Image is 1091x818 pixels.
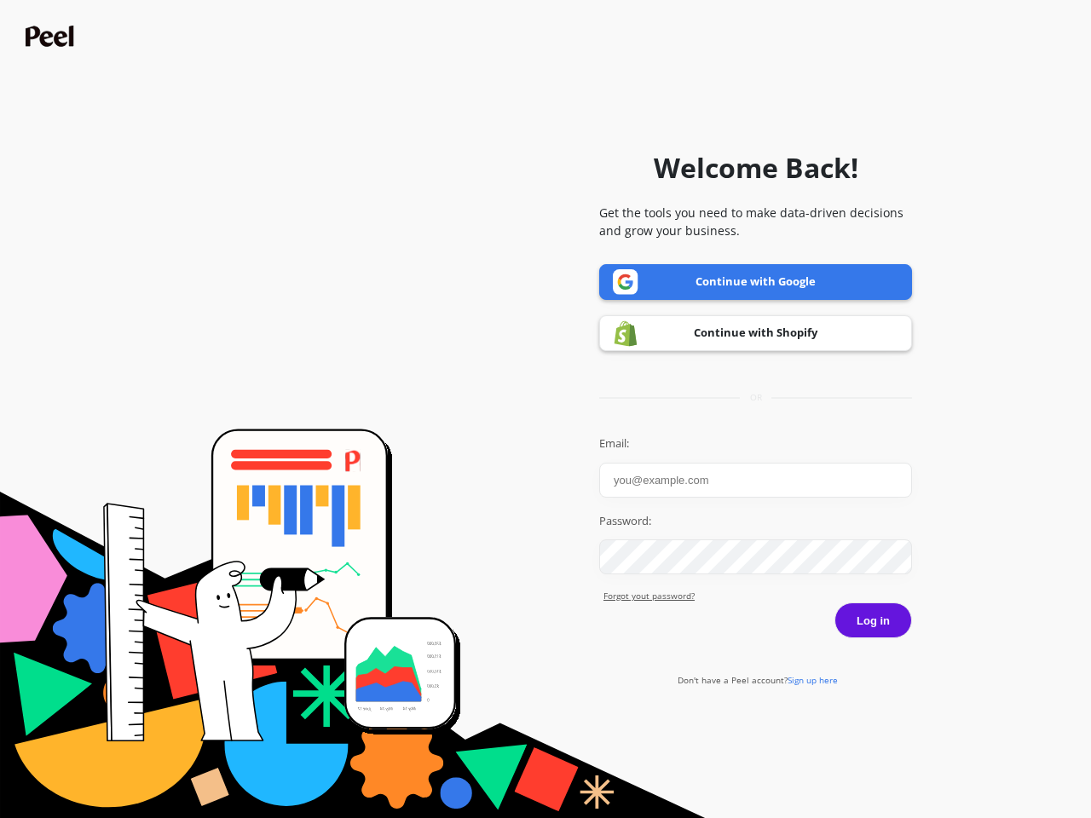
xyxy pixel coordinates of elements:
a: Continue with Shopify [599,315,912,351]
img: Google logo [613,269,638,295]
span: Sign up here [788,674,838,686]
div: or [599,391,912,404]
input: you@example.com [599,463,912,498]
label: Email: [599,435,912,452]
label: Password: [599,513,912,530]
a: Don't have a Peel account?Sign up here [678,674,838,686]
p: Get the tools you need to make data-driven decisions and grow your business. [599,204,912,239]
a: Forgot yout password? [603,590,912,602]
button: Log in [834,602,912,638]
img: Shopify logo [613,320,638,347]
h1: Welcome Back! [654,147,858,188]
a: Continue with Google [599,264,912,300]
img: Peel [26,26,78,47]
